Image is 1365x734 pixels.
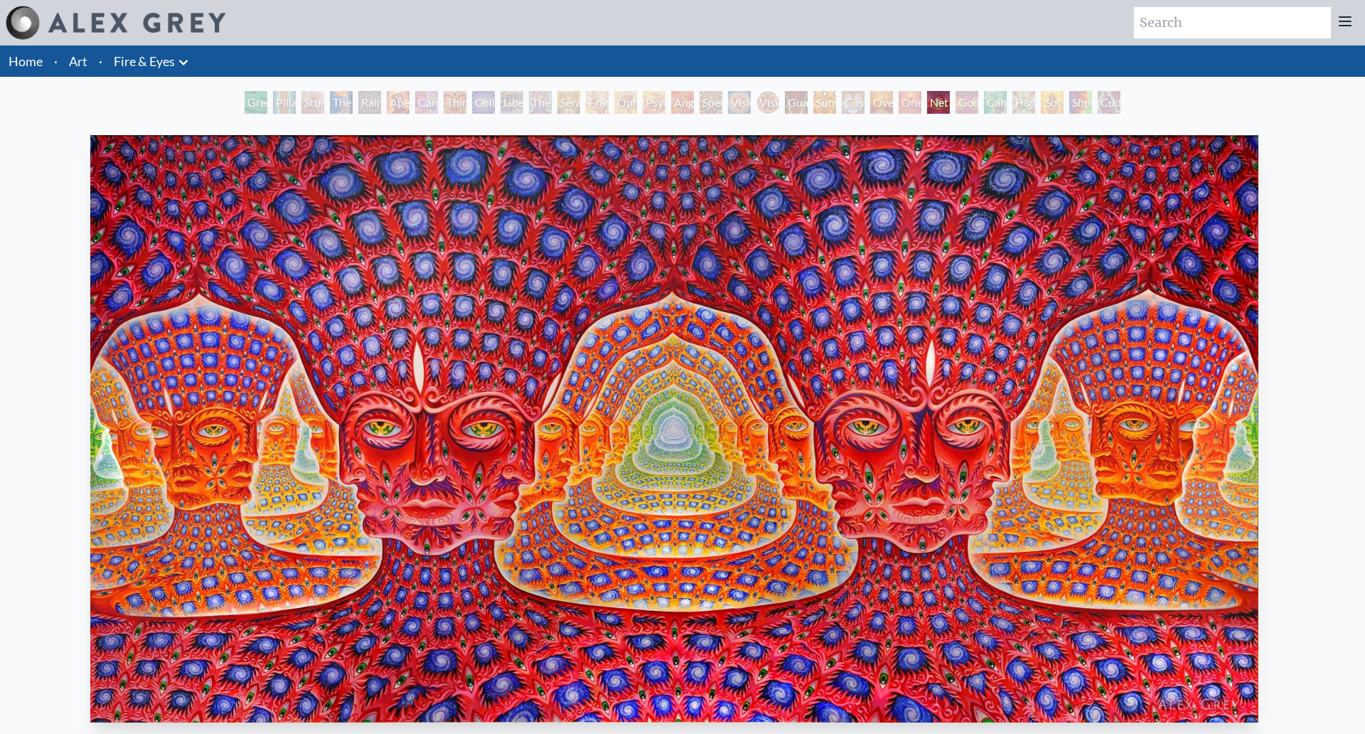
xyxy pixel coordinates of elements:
[93,46,108,77] li: ·
[785,91,808,114] div: Guardian of Infinite Vision
[728,91,751,114] div: Vision Crystal
[245,91,267,114] div: Green Hand
[415,91,438,114] div: Cannabis Sutra
[1041,91,1064,114] div: Sol Invictus
[90,135,1258,723] img: Net-of-Being-2021-Alex-Grey-watermarked.jpeg
[9,53,43,69] a: Home
[444,91,466,114] div: Third Eye Tears of Joy
[870,91,893,114] div: Oversoul
[614,91,637,114] div: Ophanic Eyelash
[273,91,296,114] div: Pillar of Awareness
[48,46,63,77] li: ·
[358,91,381,114] div: Rainbow Eye Ripple
[927,91,950,114] div: Net of Being
[1069,91,1092,114] div: Shpongled
[813,91,836,114] div: Sunyata
[301,91,324,114] div: Study for the Great Turn
[643,91,665,114] div: Psychomicrograph of a Fractal Paisley Cherub Feather Tip
[387,91,409,114] div: Aperture
[984,91,1007,114] div: Cannafist
[899,91,921,114] div: One
[955,91,978,114] div: Godself
[1134,7,1331,38] input: Search
[1098,91,1120,114] div: Cuddle
[529,91,552,114] div: The Seer
[671,91,694,114] div: Angel Skin
[330,91,353,114] div: The Torch
[700,91,722,114] div: Spectral Lotus
[586,91,609,114] div: Fractal Eyes
[842,91,864,114] div: Cosmic Elf
[69,51,87,71] a: Art
[1012,91,1035,114] div: Higher Vision
[500,91,523,114] div: Liberation Through Seeing
[472,91,495,114] div: Collective Vision
[114,51,175,71] a: Fire & Eyes
[756,91,779,114] div: Vision Crystal Tondo
[557,91,580,114] div: Seraphic Transport Docking on the Third Eye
